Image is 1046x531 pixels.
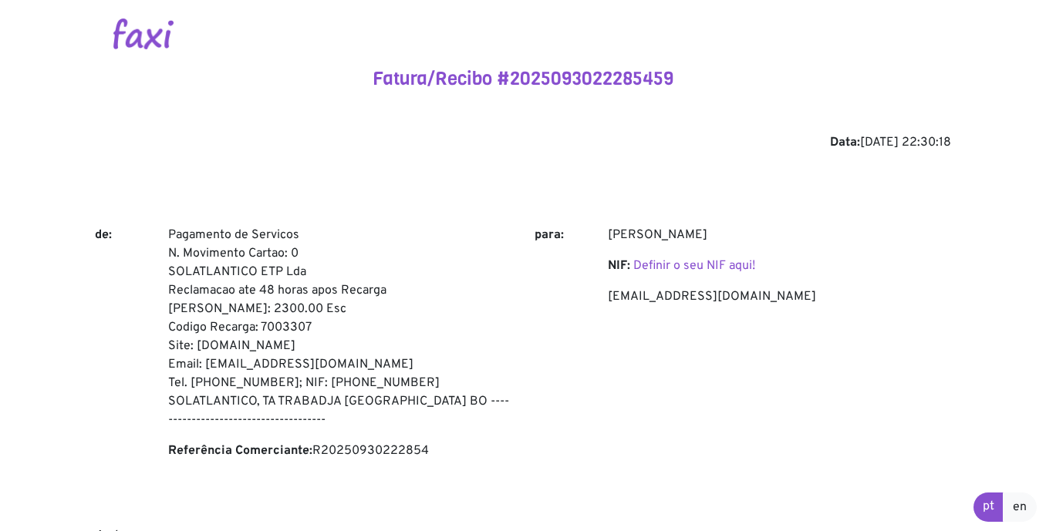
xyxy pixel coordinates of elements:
[168,226,511,429] p: Pagamento de Servicos N. Movimento Cartao: 0 SOLATLANTICO ETP Lda Reclamacao ate 48 horas apos Re...
[830,135,860,150] b: Data:
[168,442,511,460] p: R20250930222854
[633,258,755,274] a: Definir o seu NIF aqui!
[95,133,951,152] div: [DATE] 22:30:18
[95,68,951,90] h4: Fatura/Recibo #2025093022285459
[168,443,312,459] b: Referência Comerciante:
[535,227,564,243] b: para:
[608,287,951,306] p: [EMAIL_ADDRESS][DOMAIN_NAME]
[1003,492,1037,522] a: en
[973,492,1004,522] a: pt
[608,226,951,244] p: [PERSON_NAME]
[95,227,112,243] b: de:
[608,258,630,274] b: NIF:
